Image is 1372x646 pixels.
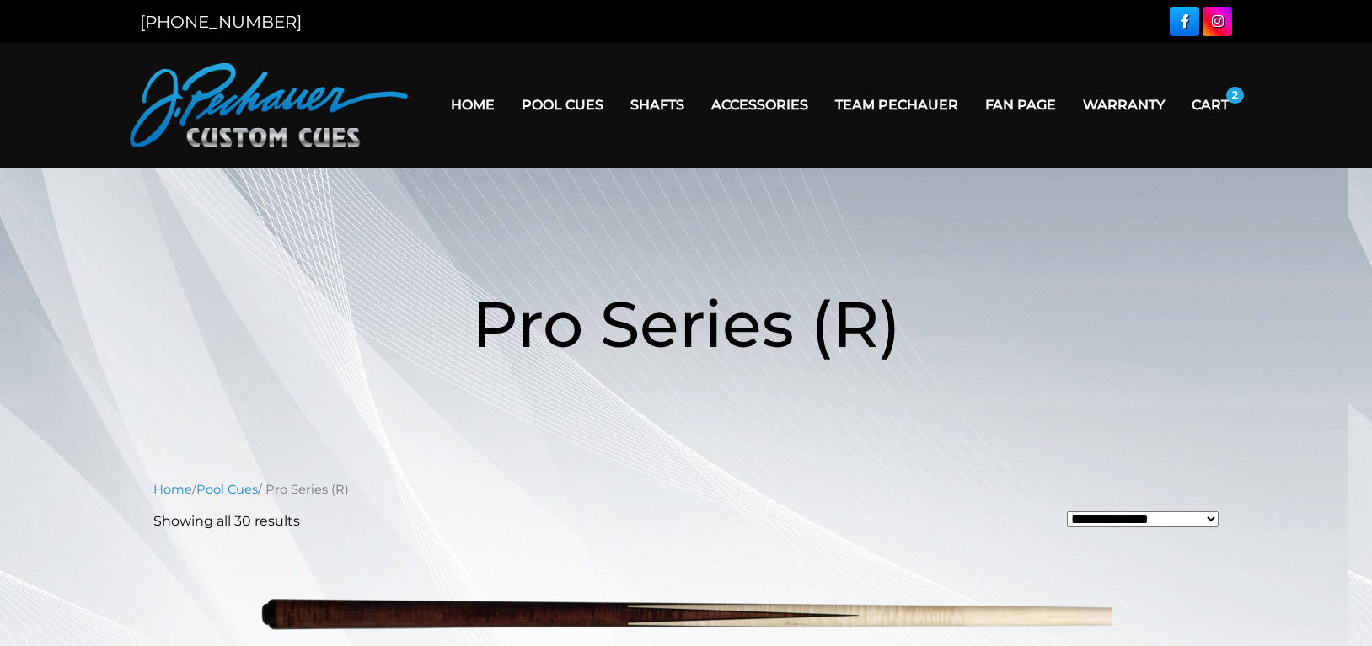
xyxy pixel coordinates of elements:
[1067,511,1219,527] select: Shop order
[698,83,822,126] a: Accessories
[140,12,302,32] a: [PHONE_NUMBER]
[196,482,258,497] a: Pool Cues
[1069,83,1178,126] a: Warranty
[972,83,1069,126] a: Fan Page
[1178,83,1242,126] a: Cart
[617,83,698,126] a: Shafts
[822,83,972,126] a: Team Pechauer
[437,83,508,126] a: Home
[472,285,901,363] span: Pro Series (R)
[508,83,617,126] a: Pool Cues
[153,482,192,497] a: Home
[153,480,1219,499] nav: Breadcrumb
[153,511,300,531] p: Showing all 30 results
[130,63,408,147] img: Pechauer Custom Cues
